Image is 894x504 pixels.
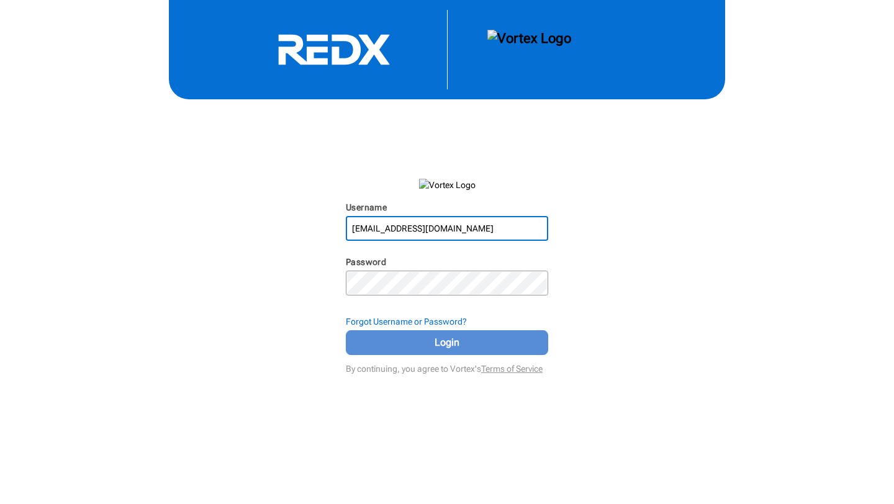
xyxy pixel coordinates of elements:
[346,202,387,212] label: Username
[346,358,548,375] div: By continuing, you agree to Vortex's
[346,257,386,267] label: Password
[241,34,427,66] svg: RedX Logo
[487,30,571,70] img: Vortex Logo
[346,330,548,355] button: Login
[481,364,543,374] a: Terms of Service
[419,179,476,191] img: Vortex Logo
[361,335,533,350] span: Login
[346,317,467,326] strong: Forgot Username or Password?
[346,315,548,328] div: Forgot Username or Password?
